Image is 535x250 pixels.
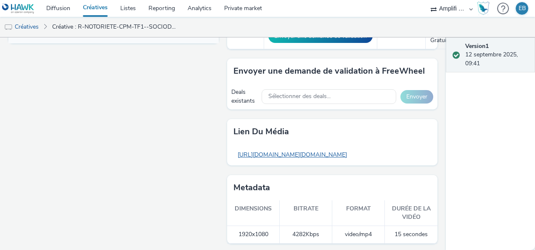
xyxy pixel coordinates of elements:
h3: Lien du média [233,125,289,138]
span: Sélectionner des deals... [268,93,331,100]
img: tv [4,23,13,32]
th: Dimensions [227,200,280,226]
th: Format [332,200,385,226]
strong: Version 1 [465,42,489,50]
td: 15 secondes [385,226,437,243]
th: Durée de la vidéo [385,200,437,226]
img: undefined Logo [2,3,34,14]
h3: Envoyer une demande de validation à FreeWheel [233,65,425,77]
td: 4282 Kbps [280,226,332,243]
h3: Metadata [233,181,270,194]
button: Envoyer [400,90,433,104]
a: [URL][DOMAIN_NAME][DOMAIN_NAME] [233,146,351,163]
span: Gratuit [430,27,448,44]
div: 12 septembre 2025, 09:41 [465,42,528,68]
td: video/mp4 [332,226,385,243]
img: Hawk Academy [477,2,490,15]
td: 1920x1080 [227,226,280,243]
a: Hawk Academy [477,2,493,15]
div: Deals existants [231,88,257,105]
div: EB [519,2,526,15]
th: Bitrate [280,200,332,226]
a: Créative : R-NOTORIETE-CPM-TF1--SOCIODEMO-2559yo-INSTREAM-1x1-TV-15s-$427404871$-P-INSTREAM-1x1-W... [48,17,182,37]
